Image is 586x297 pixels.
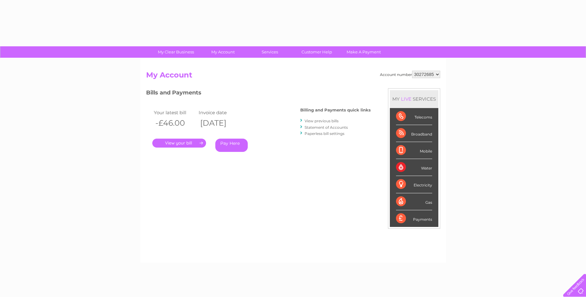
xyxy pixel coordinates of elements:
[396,142,432,159] div: Mobile
[396,176,432,193] div: Electricity
[152,117,197,129] th: -£46.00
[197,117,242,129] th: [DATE]
[396,108,432,125] div: Telecoms
[244,46,295,58] a: Services
[291,46,342,58] a: Customer Help
[146,71,440,82] h2: My Account
[197,46,248,58] a: My Account
[215,139,248,152] a: Pay Here
[400,96,413,102] div: LIVE
[305,131,344,136] a: Paperless bill settings
[338,46,389,58] a: Make A Payment
[300,108,371,112] h4: Billing and Payments quick links
[396,193,432,210] div: Gas
[396,159,432,176] div: Water
[380,71,440,78] div: Account number
[396,125,432,142] div: Broadband
[150,46,201,58] a: My Clear Business
[197,108,242,117] td: Invoice date
[396,210,432,227] div: Payments
[390,90,438,108] div: MY SERVICES
[152,139,206,148] a: .
[305,119,339,123] a: View previous bills
[305,125,348,130] a: Statement of Accounts
[146,88,371,99] h3: Bills and Payments
[152,108,197,117] td: Your latest bill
